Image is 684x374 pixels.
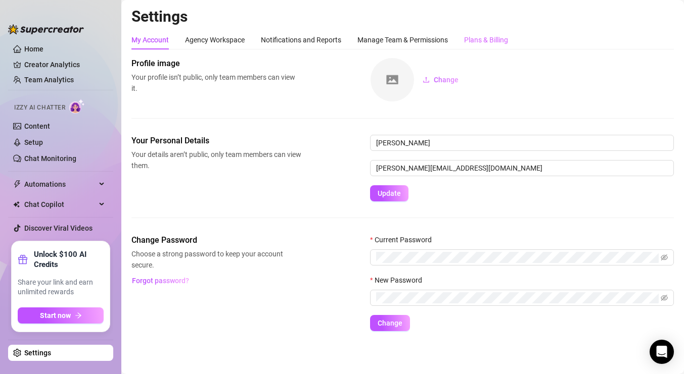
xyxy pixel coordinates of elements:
span: thunderbolt [13,180,21,188]
div: Notifications and Reports [261,34,341,45]
label: New Password [370,275,429,286]
span: Your Personal Details [131,135,301,147]
img: AI Chatter [69,99,85,114]
label: Current Password [370,234,438,245]
a: Setup [24,138,43,146]
span: eye-invisible [661,254,668,261]
button: Update [370,185,408,201]
span: Izzy AI Chatter [14,103,65,113]
div: Open Intercom Messenger [650,340,674,364]
span: eye-invisible [661,294,668,301]
span: arrow-right [75,312,82,319]
button: Start nowarrow-right [18,307,104,324]
a: Home [24,45,43,53]
input: Enter name [370,135,674,151]
img: square-placeholder.png [371,58,414,101]
a: Creator Analytics [24,57,105,73]
a: Discover Viral Videos [24,224,93,232]
a: Content [24,122,50,130]
input: Enter new email [370,160,674,176]
img: logo-BBDzfeDw.svg [8,24,84,34]
div: Plans & Billing [464,34,508,45]
span: Update [378,189,401,197]
img: Chat Copilot [13,201,20,208]
span: Change Password [131,234,301,246]
a: Chat Monitoring [24,154,76,163]
span: Your details aren’t public, only team members can view them. [131,149,301,171]
span: Share your link and earn unlimited rewards [18,278,104,297]
span: Automations [24,176,96,192]
a: Settings [24,349,51,357]
span: Forgot password? [132,277,189,285]
span: Start now [40,311,71,319]
div: Agency Workspace [185,34,245,45]
span: upload [423,76,430,83]
span: gift [18,254,28,264]
span: Choose a strong password to keep your account secure. [131,248,301,271]
button: Change [370,315,410,331]
h2: Settings [131,7,674,26]
span: Change [434,76,459,84]
a: Team Analytics [24,76,74,84]
div: My Account [131,34,169,45]
span: Profile image [131,58,301,70]
input: New Password [376,292,659,303]
strong: Unlock $100 AI Credits [34,249,104,270]
button: Forgot password? [131,273,189,289]
button: Change [415,72,467,88]
div: Manage Team & Permissions [357,34,448,45]
span: Change [378,319,402,327]
span: Chat Copilot [24,196,96,212]
span: Your profile isn’t public, only team members can view it. [131,72,301,94]
input: Current Password [376,252,659,263]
